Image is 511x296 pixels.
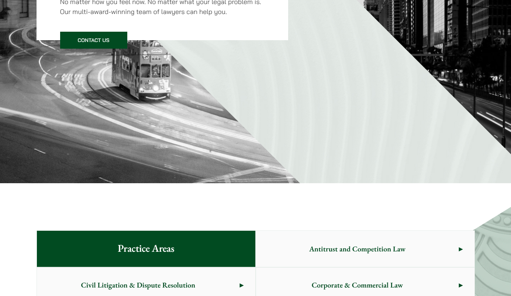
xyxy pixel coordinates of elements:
[60,32,127,49] a: Contact Us
[106,231,186,267] span: Practice Areas
[256,231,474,267] a: Antitrust and Competition Law
[256,231,459,266] span: Antitrust and Competition Law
